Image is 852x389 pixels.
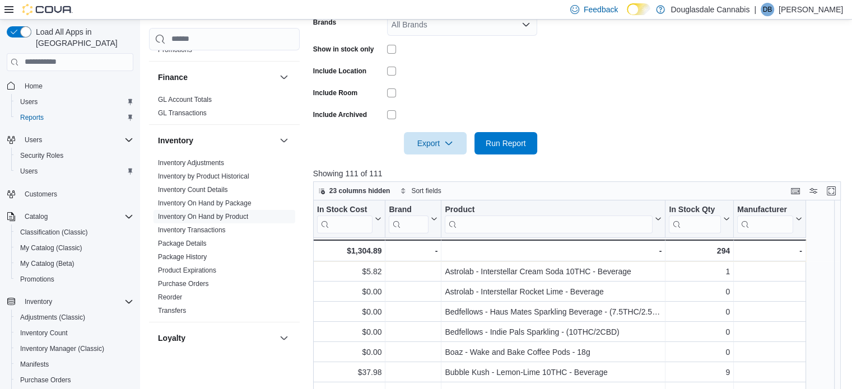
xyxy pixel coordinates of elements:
span: Inventory Manager (Classic) [20,344,104,353]
img: Cova [22,4,73,15]
label: Include Location [313,67,366,76]
a: Adjustments (Classic) [16,311,90,324]
a: My Catalog (Beta) [16,257,79,270]
a: Inventory Count [16,326,72,340]
div: Manufacturer [737,204,793,233]
span: Manifests [20,360,49,369]
button: In Stock Qty [669,204,730,233]
span: Users [20,97,38,106]
span: Inventory Count [16,326,133,340]
span: Export [411,132,460,154]
a: Promotions [16,273,59,286]
span: Package Details [158,239,207,248]
div: 0 [669,285,730,298]
a: Inventory Count Details [158,186,228,194]
div: $0.00 [317,325,381,339]
div: - [445,244,662,257]
div: In Stock Qty [669,204,721,233]
div: Brand [389,204,429,233]
button: My Catalog (Beta) [11,256,138,271]
span: Home [20,79,133,93]
div: $5.82 [317,265,381,278]
div: Astrolab - Interstellar Rocket Lime - Beverage [445,285,662,298]
span: Customers [20,187,133,201]
a: Purchase Orders [16,373,76,387]
span: Manifests [16,358,133,371]
div: Product [445,204,653,233]
a: Inventory Transactions [158,226,226,234]
div: In Stock Cost [317,204,373,215]
button: Customers [2,186,138,202]
button: Finance [277,71,291,84]
a: Package Details [158,240,207,247]
button: Sort fields [395,184,445,198]
div: Bedfellows - Haus Mates Sparkling Beverage - (7.5THC/2.5CBD) [445,305,662,318]
button: Adjustments (Classic) [11,310,138,325]
span: My Catalog (Beta) [16,257,133,270]
span: Users [16,95,133,109]
a: GL Account Totals [158,96,212,104]
p: Douglasdale Cannabis [671,3,749,16]
a: Inventory On Hand by Package [158,199,252,207]
span: Inventory Adjustments [158,158,224,167]
span: Promotions [16,273,133,286]
p: [PERSON_NAME] [779,3,843,16]
button: Users [11,94,138,110]
div: $37.98 [317,365,381,379]
span: Inventory Count Details [158,185,228,194]
span: Adjustments (Classic) [16,311,133,324]
button: Export [404,132,467,154]
span: Classification (Classic) [20,228,88,237]
div: Boaz - Wake and Bake Coffee Pods - 18g [445,345,662,359]
label: Include Room [313,88,357,97]
span: GL Transactions [158,109,207,118]
div: Brand [389,204,429,215]
a: Manifests [16,358,53,371]
a: Classification (Classic) [16,226,92,239]
p: | [754,3,756,16]
span: Users [25,135,42,144]
button: Inventory [2,294,138,310]
button: Manifests [11,357,138,372]
div: Danny Brown [761,3,774,16]
button: Loyalty [277,331,291,345]
button: 23 columns hidden [314,184,395,198]
span: Purchase Orders [16,373,133,387]
button: My Catalog (Classic) [11,240,138,256]
button: Keyboard shortcuts [789,184,802,198]
span: Product Expirations [158,266,216,275]
div: Bubble Kush - Lemon-Lime 10THC - Beverage [445,365,662,379]
a: Inventory On Hand by Product [158,213,248,221]
span: Promotions [20,275,54,284]
span: Feedback [584,4,618,15]
div: 294 [669,244,730,257]
div: In Stock Qty [669,204,721,215]
span: Sort fields [411,186,441,195]
div: In Stock Cost [317,204,373,233]
span: Adjustments (Classic) [20,313,85,322]
div: Astrolab - Interstellar Cream Soda 10THC - Beverage [445,265,662,278]
button: Run Report [474,132,537,154]
a: Customers [20,188,62,201]
a: Transfers [158,307,186,315]
span: Catalog [25,212,48,221]
span: Run Report [486,138,526,149]
button: Users [20,133,46,147]
span: Inventory Manager (Classic) [16,342,133,355]
a: GL Transactions [158,109,207,117]
button: Inventory [158,135,275,146]
button: Inventory [277,134,291,147]
div: $0.00 [317,305,381,318]
span: Inventory On Hand by Product [158,212,248,221]
span: Customers [25,190,57,199]
div: $0.00 [317,285,381,298]
button: Open list of options [522,20,530,29]
h3: Loyalty [158,332,185,344]
a: Home [20,79,47,93]
input: Dark Mode [627,3,650,15]
div: 1 [669,265,730,278]
p: Showing 111 of 111 [313,168,846,179]
button: Promotions [11,271,138,287]
a: Inventory Manager (Classic) [16,342,109,355]
div: $1,304.89 [316,244,381,257]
